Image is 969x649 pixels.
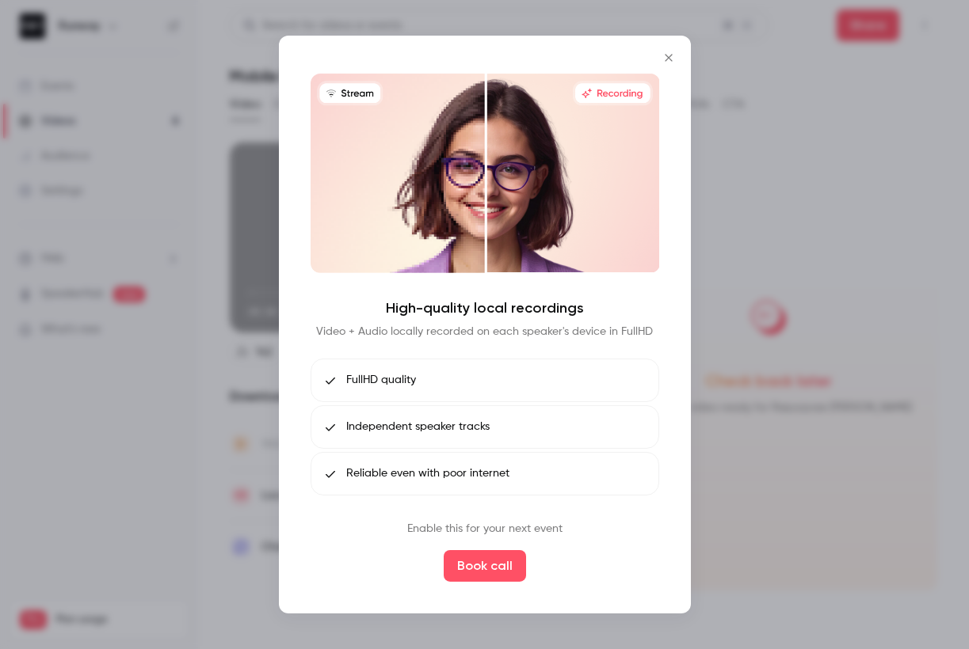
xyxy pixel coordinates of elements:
h4: High-quality local recordings [386,298,584,317]
span: Independent speaker tracks [346,419,490,435]
button: Book call [444,550,526,582]
span: Reliable even with poor internet [346,465,509,482]
button: Close [653,42,685,74]
p: Enable this for your next event [407,521,563,537]
span: FullHD quality [346,372,416,389]
p: Video + Audio locally recorded on each speaker's device in FullHD [316,324,653,340]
